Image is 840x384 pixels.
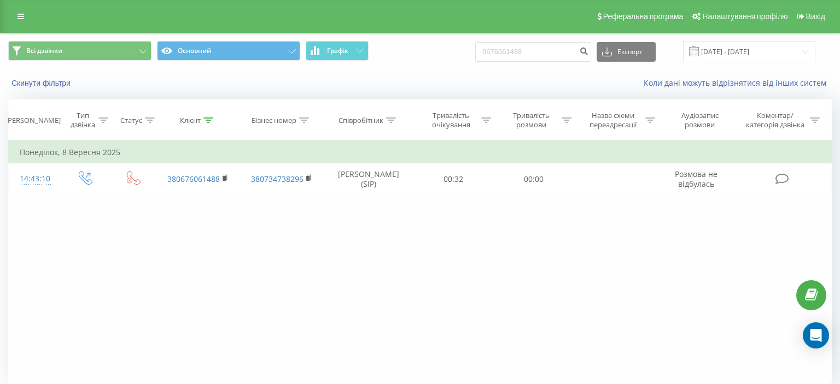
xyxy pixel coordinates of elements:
button: Експорт [597,42,656,62]
div: Коментар/категорія дзвінка [743,111,807,129]
div: Аудіозапис розмови [668,111,732,129]
div: 14:43:10 [20,168,49,190]
div: Тривалість розмови [504,111,559,129]
span: Розмова не відбулась [675,169,717,189]
span: Налаштування профілю [702,12,787,21]
button: Графік [306,41,369,61]
div: Тривалість очікування [423,111,479,129]
span: Графік [327,47,348,55]
div: Співробітник [339,116,383,125]
td: 00:00 [494,163,574,195]
button: Всі дзвінки [8,41,151,61]
a: Коли дані можуть відрізнятися вiд інших систем [644,78,832,88]
span: Реферальна програма [603,12,684,21]
input: Пошук за номером [475,42,591,62]
span: Всі дзвінки [26,46,62,55]
div: Назва схеми переадресації [584,111,643,129]
button: Скинути фільтри [8,78,76,88]
div: Open Intercom Messenger [803,322,829,348]
td: 00:32 [413,163,494,195]
a: 380676061488 [167,174,220,184]
span: Вихід [806,12,825,21]
div: Тип дзвінка [69,111,96,129]
button: Основний [157,41,300,61]
td: Понеділок, 8 Вересня 2025 [9,141,832,163]
a: 380734738296 [251,174,304,184]
div: Клієнт [180,116,201,125]
div: [PERSON_NAME] [5,116,61,125]
div: Бізнес номер [252,116,296,125]
td: [PERSON_NAME] (SIP) [323,163,413,195]
div: Статус [120,116,142,125]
